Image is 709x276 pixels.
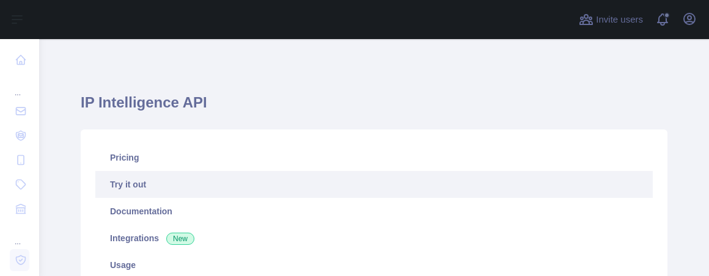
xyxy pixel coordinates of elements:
button: Invite users [576,10,645,29]
span: New [166,233,194,245]
div: ... [10,73,29,98]
a: Integrations New [95,225,653,252]
h1: IP Intelligence API [81,93,667,122]
a: Pricing [95,144,653,171]
a: Try it out [95,171,653,198]
div: ... [10,222,29,247]
a: Documentation [95,198,653,225]
span: Invite users [596,13,643,27]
